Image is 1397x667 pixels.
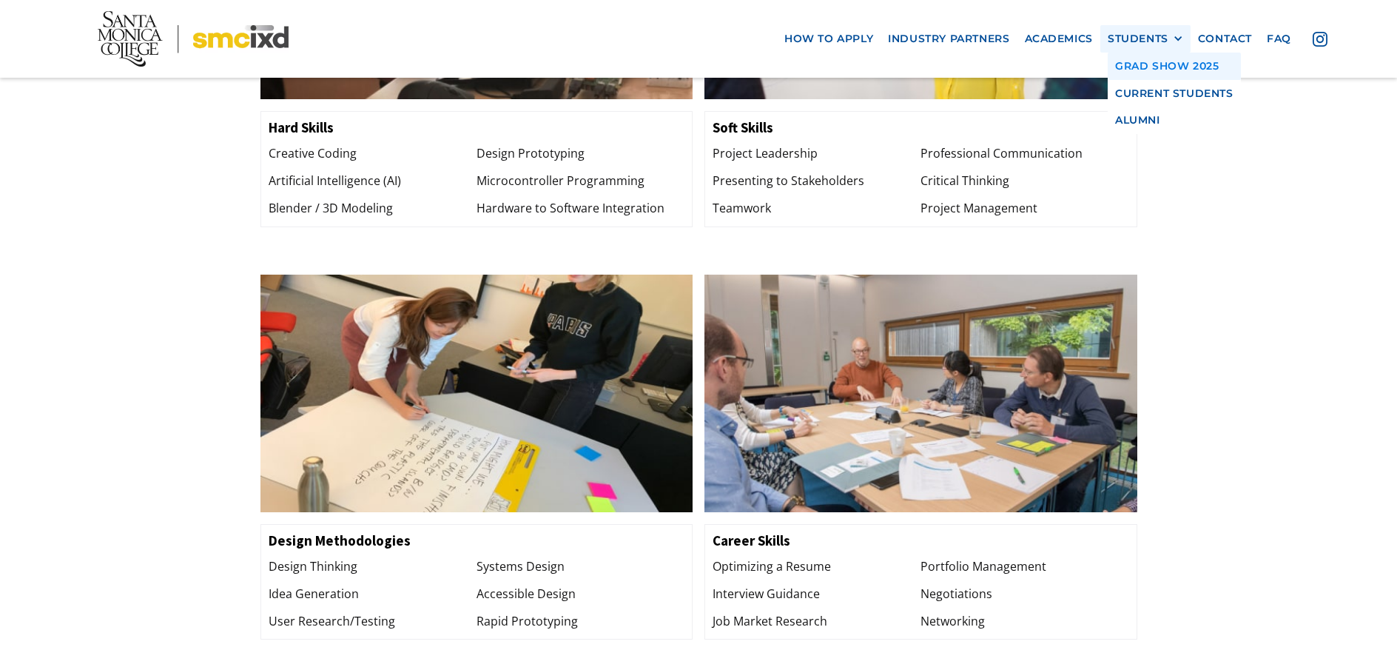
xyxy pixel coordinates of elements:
img: Santa Monica College - SMC IxD logo [98,10,289,67]
a: faq [1259,25,1299,53]
div: Networking [920,611,1128,631]
div: STUDENTS [1108,33,1183,45]
h3: Career Skills [713,532,1129,549]
nav: STUDENTS [1108,53,1241,134]
h3: Soft Skills [713,119,1129,136]
img: icon - instagram [1313,32,1327,47]
div: Interview Guidance [713,584,920,604]
div: Artificial Intelligence (AI) [269,171,477,191]
div: Accessible Design [477,584,684,604]
div: Negotiations [920,584,1128,604]
div: Hardware to Software Integration [477,198,684,218]
div: Idea Generation [269,584,477,604]
a: contact [1191,25,1259,53]
div: Teamwork [713,198,920,218]
div: Design Prototyping [477,144,684,164]
div: Project Management [920,198,1128,218]
div: Portfolio Management [920,557,1128,577]
div: Project Leadership [713,144,920,164]
h3: Hard Skills [269,119,685,136]
a: Academics [1017,25,1100,53]
a: Alumni [1108,107,1241,134]
div: Systems Design [477,557,684,577]
div: Blender / 3D Modeling [269,198,477,218]
a: how to apply [777,25,881,53]
div: Design Thinking [269,557,477,577]
a: GRAD SHOW 2025 [1108,53,1241,80]
div: STUDENTS [1108,33,1168,45]
h3: Design Methodologies [269,532,685,549]
div: Critical Thinking [920,171,1128,191]
div: Microcontroller Programming [477,171,684,191]
a: industry partners [881,25,1017,53]
div: Job Market Research [713,611,920,631]
div: Professional Communication [920,144,1128,164]
a: Current Students [1108,79,1241,107]
div: Optimizing a Resume [713,557,920,577]
div: Rapid Prototyping [477,611,684,631]
div: Presenting to Stakeholders [713,171,920,191]
div: Creative Coding [269,144,477,164]
div: User Research/Testing [269,611,477,631]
